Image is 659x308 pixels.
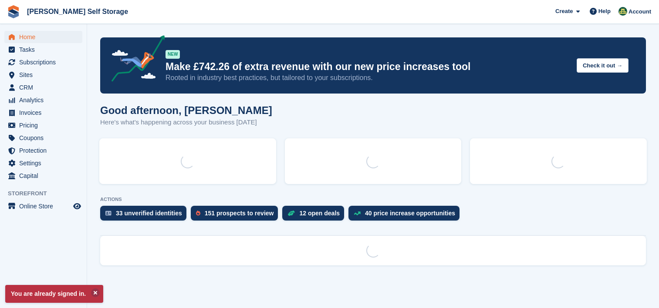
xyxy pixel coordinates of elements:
[629,7,651,16] span: Account
[72,201,82,211] a: Preview store
[100,206,191,225] a: 33 unverified identities
[4,157,82,169] a: menu
[100,104,272,116] h1: Good afternoon, [PERSON_NAME]
[19,144,71,157] span: Protection
[19,81,71,94] span: CRM
[4,31,82,43] a: menu
[19,56,71,68] span: Subscriptions
[7,5,20,18] img: stora-icon-8386f47178a22dfd0bd8f6a31ec36ba5ce8667c1dd55bd0f319d3a0aa187defe.svg
[8,189,87,198] span: Storefront
[598,7,611,16] span: Help
[100,117,272,127] p: Here's what's happening across your business [DATE]
[4,144,82,157] a: menu
[282,206,348,225] a: 12 open deals
[365,210,455,217] div: 40 price increase opportunities
[4,44,82,56] a: menu
[166,73,570,83] p: Rooted in industry best practices, but tailored to your subscriptions.
[19,107,71,119] span: Invoices
[4,200,82,212] a: menu
[19,119,71,131] span: Pricing
[287,210,295,216] img: deal-1b604bf984904fb50ccaf53a9ad4b4a5d6e5aea283cecdc64d6e3604feb123c2.svg
[299,210,340,217] div: 12 open deals
[19,94,71,106] span: Analytics
[19,44,71,56] span: Tasks
[205,210,274,217] div: 151 prospects to review
[19,31,71,43] span: Home
[166,60,570,73] p: Make £742.26 of extra revenue with our new price increases tool
[196,211,200,216] img: prospect-51fa495bee0391a8d652442698ab0144808aea92771e9ea1ae160a38d050c398.svg
[19,170,71,182] span: Capital
[4,107,82,119] a: menu
[4,170,82,182] a: menu
[19,157,71,169] span: Settings
[191,206,283,225] a: 151 prospects to review
[618,7,627,16] img: Julie Williams
[5,285,103,303] p: You are already signed in.
[19,200,71,212] span: Online Store
[577,58,629,73] button: Check it out →
[24,4,132,19] a: [PERSON_NAME] Self Storage
[354,211,361,215] img: price_increase_opportunities-93ffe204e8149a01c8c9dc8f82e8f89637d9d84a8eef4429ea346261dce0b2c0.svg
[105,211,112,216] img: verify_identity-adf6edd0f0f0b5bbfe63781bf79b02c33cf7c696d77639b501bdc392416b5a36.svg
[4,119,82,131] a: menu
[4,56,82,68] a: menu
[116,210,182,217] div: 33 unverified identities
[4,132,82,144] a: menu
[555,7,573,16] span: Create
[4,69,82,81] a: menu
[104,35,165,85] img: price-adjustments-announcement-icon-8257ccfd72463d97f412b2fc003d46551f7dbcb40ab6d574587a9cd5c0d94...
[4,81,82,94] a: menu
[100,197,646,202] p: ACTIONS
[19,69,71,81] span: Sites
[4,94,82,106] a: menu
[348,206,464,225] a: 40 price increase opportunities
[19,132,71,144] span: Coupons
[166,50,180,59] div: NEW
